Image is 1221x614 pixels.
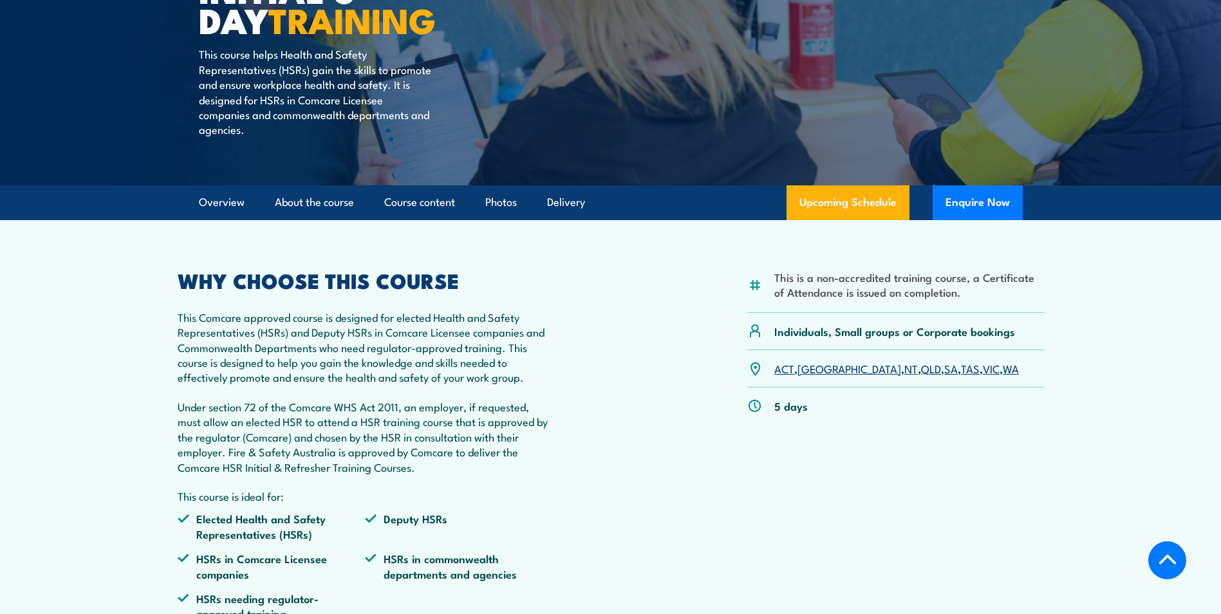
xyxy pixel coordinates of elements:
[933,185,1023,220] button: Enquire Now
[178,511,366,541] li: Elected Health and Safety Representatives (HSRs)
[961,360,980,376] a: TAS
[983,360,1000,376] a: VIC
[1003,360,1019,376] a: WA
[904,360,918,376] a: NT
[787,185,909,220] a: Upcoming Schedule
[547,185,585,219] a: Delivery
[365,511,553,541] li: Deputy HSRs
[365,551,553,581] li: HSRs in commonwealth departments and agencies
[797,360,901,376] a: [GEOGRAPHIC_DATA]
[774,398,808,413] p: 5 days
[774,270,1044,300] li: This is a non-accredited training course, a Certificate of Attendance is issued on completion.
[178,271,554,289] h2: WHY CHOOSE THIS COURSE
[199,46,434,136] p: This course helps Health and Safety Representatives (HSRs) gain the skills to promote and ensure ...
[178,551,366,581] li: HSRs in Comcare Licensee companies
[774,360,794,376] a: ACT
[774,324,1015,339] p: Individuals, Small groups or Corporate bookings
[921,360,941,376] a: QLD
[944,360,958,376] a: SA
[178,399,554,474] p: Under section 72 of the Comcare WHS Act 2011, an employer, if requested, must allow an elected HS...
[178,310,554,385] p: This Comcare approved course is designed for elected Health and Safety Representatives (HSRs) and...
[384,185,455,219] a: Course content
[485,185,517,219] a: Photos
[275,185,354,219] a: About the course
[774,361,1019,376] p: , , , , , , ,
[178,488,554,503] p: This course is ideal for:
[199,185,245,219] a: Overview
